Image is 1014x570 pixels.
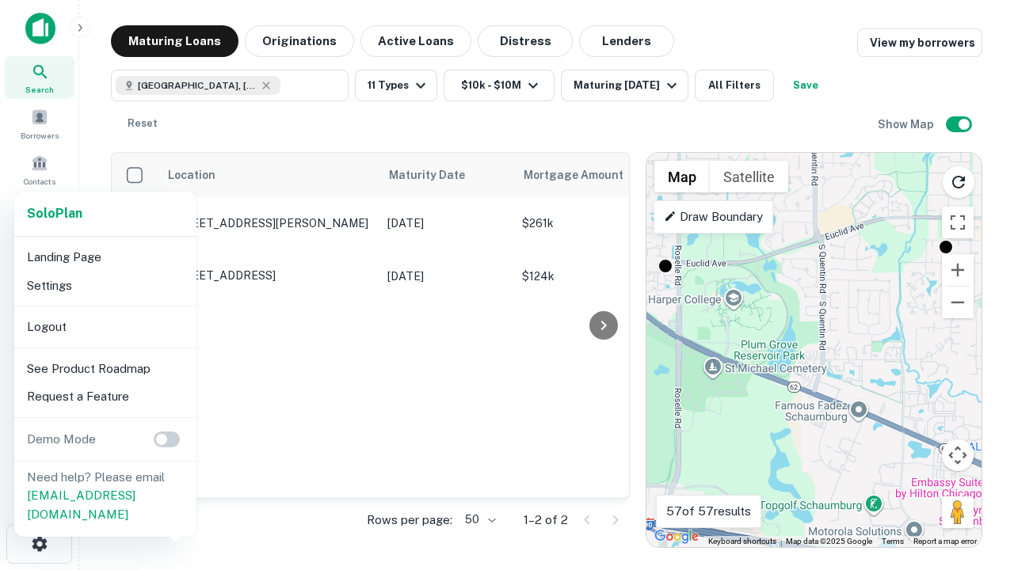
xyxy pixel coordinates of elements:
a: SoloPlan [27,204,82,223]
li: Request a Feature [21,382,190,411]
p: Demo Mode [21,430,102,449]
li: Logout [21,313,190,341]
p: Need help? Please email [27,468,184,524]
li: Settings [21,272,190,300]
iframe: Chat Widget [935,393,1014,469]
li: See Product Roadmap [21,355,190,383]
strong: Solo Plan [27,206,82,221]
li: Landing Page [21,243,190,272]
a: [EMAIL_ADDRESS][DOMAIN_NAME] [27,488,135,521]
